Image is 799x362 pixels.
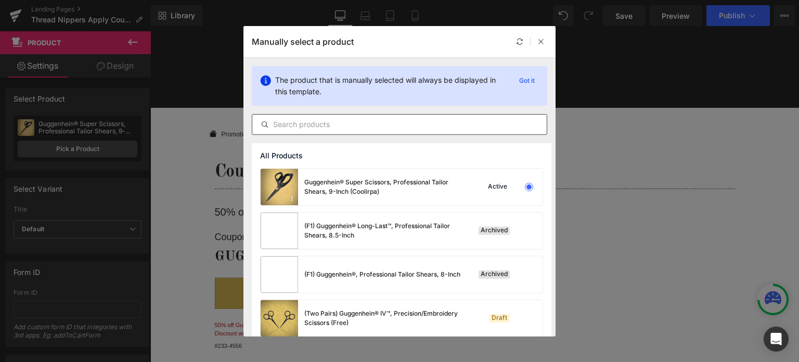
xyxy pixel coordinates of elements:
p: Coupon code: [65,199,585,213]
img: product-img [261,256,298,293]
p: The product that is manually selected will always be displayed in this template. [275,74,507,97]
img: product-img [261,300,298,336]
div: Open Intercom Messenger [764,327,789,352]
div: (F1) Guggenhein®, Professional Tailor Shears, 8-Inch [304,270,460,279]
img: product-img [261,169,298,205]
p: Manually select a product [252,36,354,47]
p: #233-4556 [65,310,585,319]
div: Draft [489,314,509,322]
p: 50% off Guggenhein® Thread Nippers. [65,173,585,189]
strong: Coupons [65,132,131,149]
img: product-img [261,213,298,249]
span: Apply Coupon [99,257,166,267]
p: 50% off Guggenhein® Thread Nippers (single use promotion). [65,290,585,298]
div: Guggenhein® Super Scissors, Professional Tailor Shears, 9-Inch (Coolirpa) [304,178,460,196]
div: Archived [479,227,510,235]
div: Active [486,183,509,191]
div: Archived [479,270,510,279]
input: Search products [252,118,547,131]
p: Discount will be applied to the non-excluded item in your cart. [65,298,585,307]
div: All Products [252,143,551,168]
strong: GUGGIII50 [65,219,137,232]
button: Apply Coupon [65,246,202,278]
div: (Two Pairs) Guggenhein® IV™, Precision/Embroidery Scissors (Free) [304,309,460,328]
p: Promotions [71,98,103,108]
div: (F1) Guggenhein® Long-Last™, Professional Tailor Shears, 8.5-Inch [304,221,460,240]
p: Got it [515,74,539,87]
